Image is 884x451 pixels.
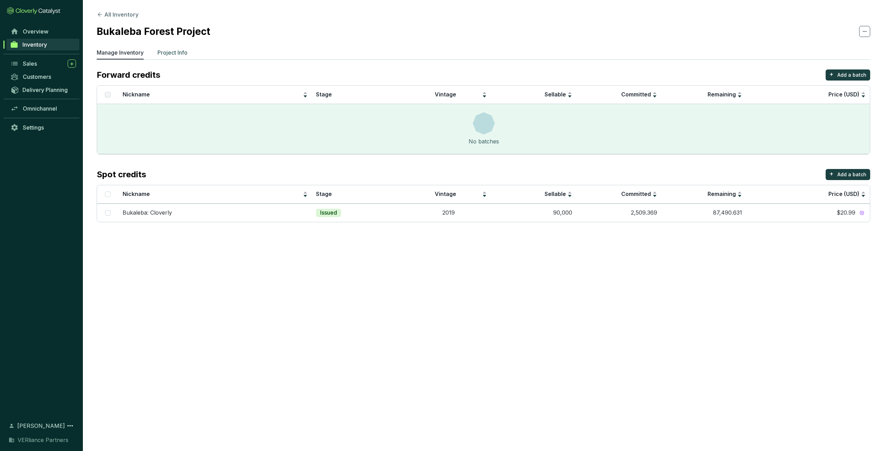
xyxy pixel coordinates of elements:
[708,91,736,98] span: Remaining
[7,39,79,50] a: Inventory
[837,209,855,217] span: $20.99
[545,91,566,98] span: Sellable
[123,190,150,197] span: Nickname
[123,91,150,98] span: Nickname
[829,169,834,179] p: +
[23,124,44,131] span: Settings
[312,86,406,104] th: Stage
[837,72,866,78] p: Add a batch
[97,69,160,81] p: Forward credits
[491,204,576,222] td: 90,000
[22,41,47,48] span: Inventory
[621,190,651,197] span: Committed
[23,105,57,112] span: Omnichannel
[97,10,138,19] button: All Inventory
[157,48,188,57] p: Project Info
[23,73,51,80] span: Customers
[320,209,337,217] p: Issued
[435,190,456,197] span: Vintage
[829,69,834,79] p: +
[621,91,651,98] span: Committed
[435,91,456,98] span: Vintage
[828,91,859,98] span: Price (USD)
[7,122,79,133] a: Settings
[828,190,859,197] span: Price (USD)
[17,422,65,430] span: [PERSON_NAME]
[316,91,332,98] span: Stage
[312,185,406,204] th: Stage
[661,204,746,222] td: 87,490.631
[406,204,491,222] td: 2019
[7,26,79,37] a: Overview
[22,86,68,93] span: Delivery Planning
[97,24,210,39] h2: Bukaleba Forest Project
[316,190,332,197] span: Stage
[23,60,37,67] span: Sales
[826,169,870,180] button: +Add a batch
[708,190,736,197] span: Remaining
[545,190,566,197] span: Sellable
[7,103,79,114] a: Omnichannel
[23,28,48,35] span: Overview
[837,171,866,178] p: Add a batch
[469,137,499,145] div: No batches
[97,48,144,57] p: Manage Inventory
[123,209,172,217] p: Bukaleba: Cloverly
[7,58,79,69] a: Sales
[826,69,870,81] button: +Add a batch
[7,71,79,83] a: Customers
[7,84,79,95] a: Delivery Planning
[576,204,661,222] td: 2,509.369
[97,169,146,180] p: Spot credits
[18,436,68,444] span: VERliance Partners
